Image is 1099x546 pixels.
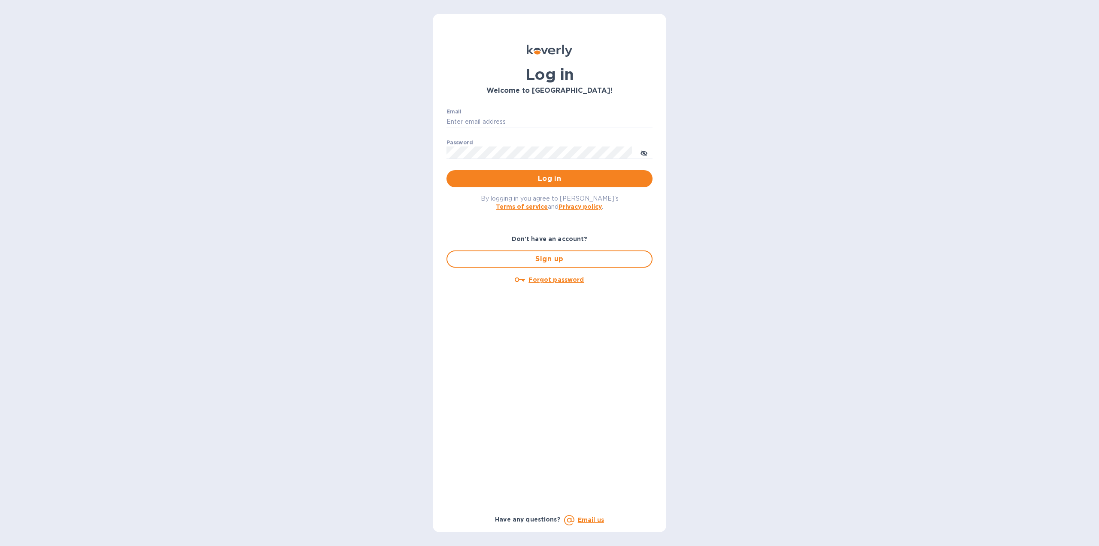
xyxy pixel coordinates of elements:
label: Email [446,109,461,114]
button: Log in [446,170,653,187]
input: Enter email address [446,116,653,128]
span: Log in [453,174,646,184]
h1: Log in [446,65,653,83]
button: toggle password visibility [635,144,653,161]
a: Privacy policy [559,203,602,210]
a: Terms of service [496,203,548,210]
span: Sign up [454,254,645,264]
h3: Welcome to [GEOGRAPHIC_DATA]! [446,87,653,95]
u: Forgot password [528,276,584,283]
b: Don't have an account? [512,235,588,242]
span: By logging in you agree to [PERSON_NAME]'s and . [481,195,619,210]
b: Have any questions? [495,516,561,523]
label: Password [446,140,473,145]
button: Sign up [446,250,653,268]
a: Email us [578,516,604,523]
img: Koverly [527,45,572,57]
